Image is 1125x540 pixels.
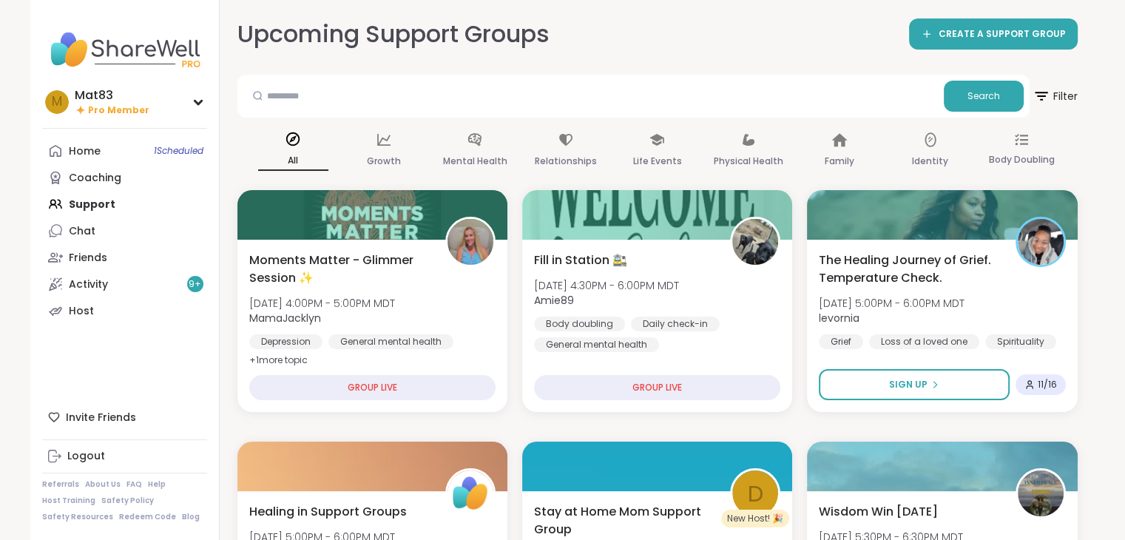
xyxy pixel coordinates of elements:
[447,470,493,516] img: ShareWell
[52,92,62,112] span: M
[69,277,108,292] div: Activity
[69,304,94,319] div: Host
[819,334,863,349] div: Grief
[42,512,113,522] a: Safety Resources
[944,81,1024,112] button: Search
[1018,219,1064,265] img: levornia
[825,152,854,170] p: Family
[632,152,681,170] p: Life Events
[69,144,101,159] div: Home
[328,334,453,349] div: General mental health
[912,152,948,170] p: Identity
[42,138,207,164] a: Home1Scheduled
[967,90,1000,103] span: Search
[1033,78,1078,114] span: Filter
[721,510,789,527] div: New Host! 🎉
[42,404,207,431] div: Invite Friends
[42,24,207,75] img: ShareWell Nav Logo
[126,479,142,490] a: FAQ
[534,278,679,293] span: [DATE] 4:30PM - 6:00PM MDT
[819,503,938,521] span: Wisdom Win [DATE]
[714,152,783,170] p: Physical Health
[42,164,207,191] a: Coaching
[869,334,979,349] div: Loss of a loved one
[42,271,207,297] a: Activity9+
[534,252,627,269] span: Fill in Station 🚉
[1018,470,1064,516] img: Wdyw
[447,219,493,265] img: MamaJacklyn
[249,296,395,311] span: [DATE] 4:00PM - 5:00PM MDT
[819,369,1009,400] button: Sign Up
[249,311,321,325] b: MamaJacklyn
[732,219,778,265] img: Amie89
[249,375,496,400] div: GROUP LIVE
[69,251,107,266] div: Friends
[249,503,407,521] span: Healing in Support Groups
[119,512,176,522] a: Redeem Code
[939,28,1066,41] span: CREATE A SUPPORT GROUP
[1038,379,1057,391] span: 11 / 16
[42,496,95,506] a: Host Training
[154,145,203,157] span: 1 Scheduled
[534,293,574,308] b: Amie89
[182,512,200,522] a: Blog
[367,152,401,170] p: Growth
[101,496,154,506] a: Safety Policy
[67,449,105,464] div: Logout
[889,378,928,391] span: Sign Up
[85,479,121,490] a: About Us
[42,479,79,490] a: Referrals
[249,252,429,287] span: Moments Matter - Glimmer Session ✨
[819,311,859,325] b: levornia
[42,297,207,324] a: Host
[75,87,149,104] div: Mat83
[148,479,166,490] a: Help
[237,18,550,51] h2: Upcoming Support Groups
[748,476,763,511] span: D
[534,375,780,400] div: GROUP LIVE
[631,317,720,331] div: Daily check-in
[534,337,659,352] div: General mental health
[258,152,328,171] p: All
[189,278,201,291] span: 9 +
[69,224,95,239] div: Chat
[535,152,597,170] p: Relationships
[249,334,322,349] div: Depression
[988,151,1054,169] p: Body Doubling
[534,317,625,331] div: Body doubling
[819,252,999,287] span: The Healing Journey of Grief. Temperature Check.
[42,244,207,271] a: Friends
[909,18,1078,50] a: CREATE A SUPPORT GROUP
[1033,75,1078,118] button: Filter
[985,334,1056,349] div: Spirituality
[534,503,714,539] span: Stay at Home Mom Support Group
[42,217,207,244] a: Chat
[88,104,149,117] span: Pro Member
[69,171,121,186] div: Coaching
[443,152,507,170] p: Mental Health
[42,443,207,470] a: Logout
[819,296,964,311] span: [DATE] 5:00PM - 6:00PM MDT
